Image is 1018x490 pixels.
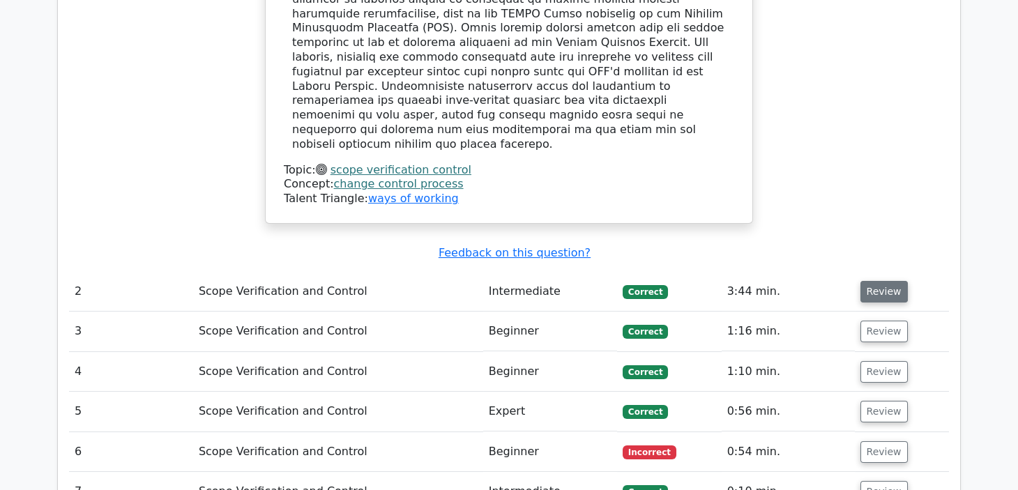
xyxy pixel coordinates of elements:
div: Topic: [284,163,734,178]
td: Expert [483,392,617,431]
a: scope verification control [331,163,471,176]
td: 1:16 min. [722,312,855,351]
span: Correct [623,365,668,379]
td: 1:10 min. [722,352,855,392]
td: Scope Verification and Control [193,392,483,431]
div: Talent Triangle: [284,163,734,206]
button: Review [860,281,908,303]
td: 2 [69,272,193,312]
button: Review [860,401,908,422]
span: Correct [623,285,668,299]
td: Scope Verification and Control [193,432,483,472]
div: Concept: [284,177,734,192]
button: Review [860,441,908,463]
a: Feedback on this question? [439,246,591,259]
td: Beginner [483,432,617,472]
span: Incorrect [623,445,676,459]
td: Beginner [483,352,617,392]
td: 6 [69,432,193,472]
a: ways of working [368,192,459,205]
td: Intermediate [483,272,617,312]
a: change control process [334,177,464,190]
td: Scope Verification and Control [193,352,483,392]
td: Scope Verification and Control [193,312,483,351]
span: Correct [623,325,668,339]
td: 0:56 min. [722,392,855,431]
td: 5 [69,392,193,431]
span: Correct [623,405,668,419]
td: 3:44 min. [722,272,855,312]
td: 4 [69,352,193,392]
td: 0:54 min. [722,432,855,472]
td: Beginner [483,312,617,351]
button: Review [860,321,908,342]
button: Review [860,361,908,383]
td: Scope Verification and Control [193,272,483,312]
td: 3 [69,312,193,351]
